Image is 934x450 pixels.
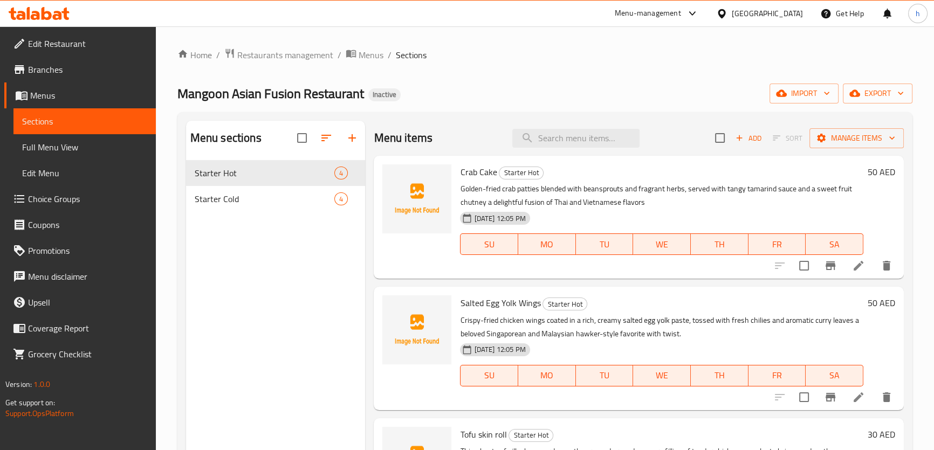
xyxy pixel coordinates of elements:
[359,49,383,61] span: Menus
[852,391,865,404] a: Edit menu item
[778,87,830,100] span: import
[576,233,634,255] button: TU
[523,368,572,383] span: MO
[4,186,156,212] a: Choice Groups
[460,164,497,180] span: Crab Cake
[382,164,451,233] img: Crab Cake
[518,365,576,386] button: MO
[28,296,147,309] span: Upsell
[576,365,634,386] button: TU
[4,315,156,341] a: Coverage Report
[851,87,904,100] span: export
[852,259,865,272] a: Edit menu item
[346,48,383,62] a: Menus
[460,182,863,209] p: Golden-fried crab patties blended with beansprouts and fragrant herbs, served with tangy tamarind...
[818,253,843,279] button: Branch-specific-item
[695,237,744,252] span: TH
[374,130,432,146] h2: Menu items
[28,218,147,231] span: Coupons
[580,237,629,252] span: TU
[4,264,156,289] a: Menu disclaimer
[637,368,686,383] span: WE
[22,167,147,179] span: Edit Menu
[543,298,587,310] span: Starter Hot
[460,426,506,442] span: Tofu skin roll
[335,194,347,204] span: 4
[313,125,339,151] span: Sort sections
[818,131,895,145] span: Manage items
[806,365,863,386] button: SA
[916,8,920,19] span: h
[334,192,348,205] div: items
[809,128,904,148] button: Manage items
[874,253,899,279] button: delete
[190,130,262,146] h2: Menu sections
[28,348,147,361] span: Grocery Checklist
[753,368,802,383] span: FR
[460,233,518,255] button: SU
[709,127,731,149] span: Select section
[382,295,451,364] img: Salted Egg Yolk Wings
[22,115,147,128] span: Sections
[339,125,365,151] button: Add section
[28,322,147,335] span: Coverage Report
[460,295,540,311] span: Salted Egg Yolk Wings
[770,84,839,103] button: import
[4,31,156,57] a: Edit Restaurant
[13,160,156,186] a: Edit Menu
[216,49,220,61] li: /
[22,141,147,154] span: Full Menu View
[691,365,748,386] button: TH
[874,384,899,410] button: delete
[731,130,766,147] button: Add
[28,244,147,257] span: Promotions
[4,82,156,108] a: Menus
[868,164,895,179] h6: 50 AED
[195,167,335,179] span: Starter Hot
[334,167,348,179] div: items
[523,237,572,252] span: MO
[5,377,32,391] span: Version:
[633,365,691,386] button: WE
[237,49,333,61] span: Restaurants management
[637,237,686,252] span: WE
[338,49,341,61] li: /
[695,368,744,383] span: TH
[30,89,147,102] span: Menus
[499,167,544,179] div: Starter Hot
[224,48,333,62] a: Restaurants management
[512,129,640,148] input: search
[396,49,427,61] span: Sections
[186,186,366,212] div: Starter Cold4
[470,213,530,224] span: [DATE] 12:05 PM
[518,233,576,255] button: MO
[748,233,806,255] button: FR
[793,254,815,277] span: Select to update
[33,377,50,391] span: 1.0.0
[810,368,859,383] span: SA
[28,270,147,283] span: Menu disclaimer
[499,167,543,179] span: Starter Hot
[186,160,366,186] div: Starter Hot4
[291,127,313,149] span: Select all sections
[368,90,401,99] span: Inactive
[368,88,401,101] div: Inactive
[465,237,514,252] span: SU
[195,192,335,205] span: Starter Cold
[731,130,766,147] span: Add item
[843,84,912,103] button: export
[806,233,863,255] button: SA
[460,365,518,386] button: SU
[28,192,147,205] span: Choice Groups
[177,49,212,61] a: Home
[5,406,74,420] a: Support.OpsPlatform
[734,132,763,144] span: Add
[5,396,55,410] span: Get support on:
[388,49,392,61] li: /
[470,344,530,355] span: [DATE] 12:05 PM
[580,368,629,383] span: TU
[28,63,147,76] span: Branches
[753,237,802,252] span: FR
[460,314,863,341] p: Crispy-fried chicken wings coated in a rich, creamy salted egg yolk paste, tossed with fresh chil...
